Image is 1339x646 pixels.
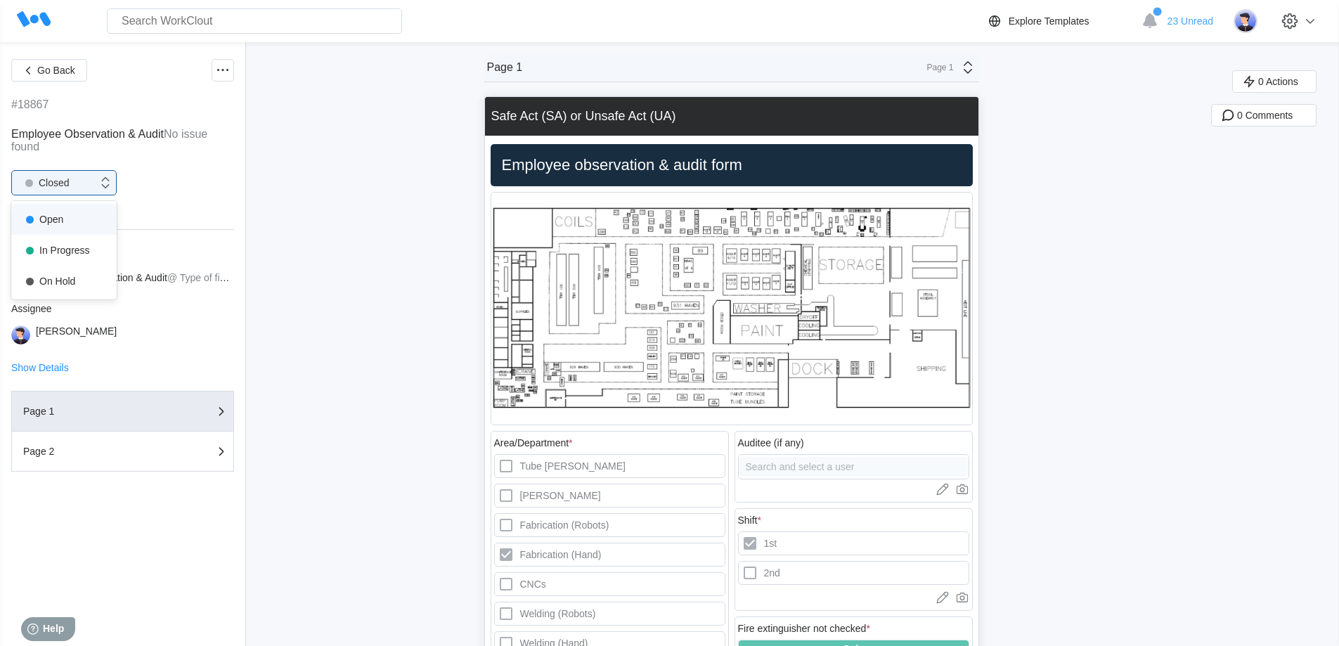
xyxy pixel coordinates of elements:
label: CNCs [494,572,725,596]
div: Area/Department [494,437,573,448]
div: Page 2 [23,446,164,456]
div: Explore Templates [1009,15,1089,27]
a: Employee Observation & Audit@ Type of finding [11,269,234,286]
div: Page 1 [487,61,523,74]
div: Task Summary [11,247,234,258]
mark: No issue found [11,128,207,153]
img: user-5.png [1234,9,1257,33]
div: Closed [19,173,70,193]
button: 0 Comments [1211,104,1317,127]
button: Page 2 [11,432,234,472]
div: Fire extinguisher not checked [738,623,870,634]
label: Tube [PERSON_NAME] [494,454,725,478]
span: 23 Unread [1167,15,1213,27]
div: Shift [738,515,761,526]
span: Employee Observation & Audit [11,128,164,140]
div: Auditee (if any) [738,437,804,448]
div: Open [20,209,108,229]
label: Fabrication (Hand) [494,543,725,567]
button: Show Details [11,363,69,373]
div: Safe Act (SA) or Unsafe Act (UA) [491,109,676,124]
div: [PERSON_NAME] [36,325,117,344]
div: [DATE] 8:21 am [11,201,234,212]
label: 2nd [738,561,969,585]
span: Go Back [37,65,75,75]
a: Explore Templates [986,13,1134,30]
label: Fabrication (Robots) [494,513,725,537]
button: Page 1 [11,391,234,432]
button: 0 Actions [1232,70,1317,93]
div: #18867 [11,98,48,111]
div: Page 1 [919,63,954,72]
div: Page 1 [23,406,164,416]
span: 0 Actions [1258,77,1298,86]
label: 1st [738,531,969,555]
div: In Progress [20,240,108,260]
mark: @ Type of finding [167,272,244,283]
label: Welding (Robots) [494,602,725,626]
img: PlantLayout.jpg [491,193,972,425]
div: Assignee [11,303,234,314]
label: [PERSON_NAME] [494,484,725,508]
button: Go Back [11,59,87,82]
img: user-5.png [11,325,30,344]
input: Search WorkClout [107,8,402,34]
span: 0 Comments [1237,110,1293,120]
h2: Employee observation & audit form [496,155,967,175]
div: On Hold [20,271,108,291]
